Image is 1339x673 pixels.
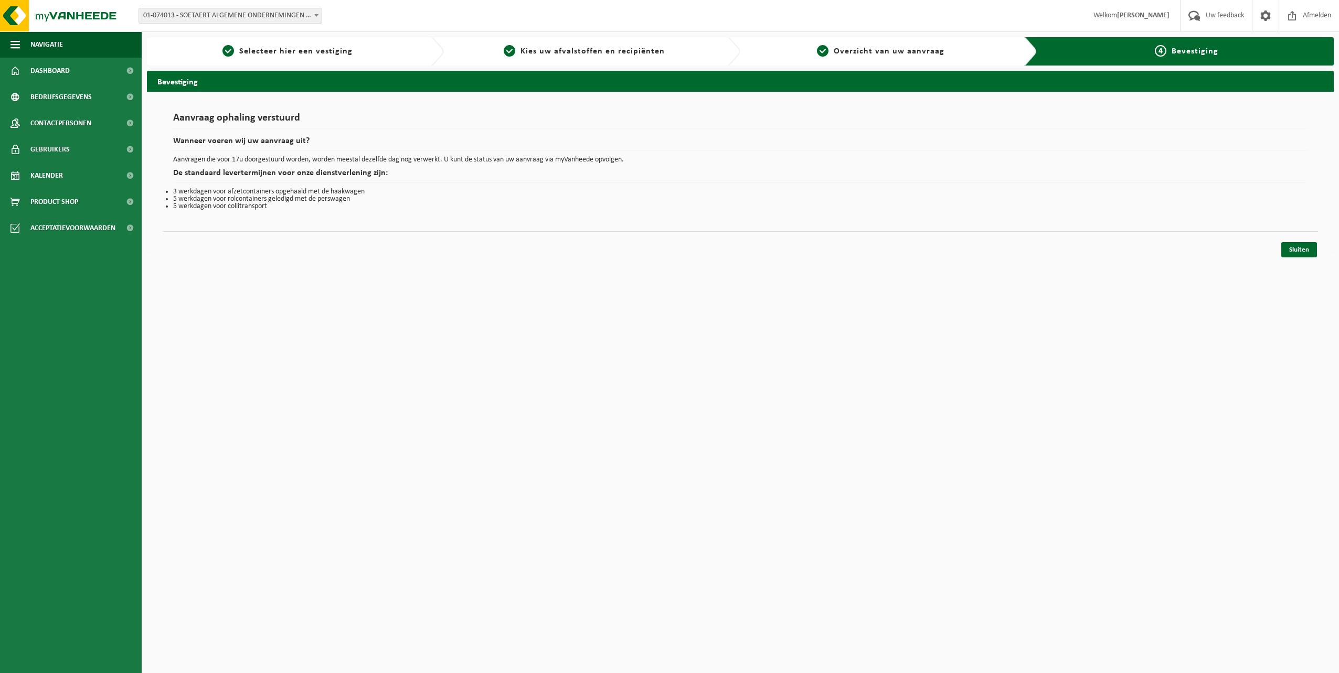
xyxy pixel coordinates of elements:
[173,113,1308,129] h1: Aanvraag ophaling verstuurd
[1155,45,1166,57] span: 4
[239,47,353,56] span: Selecteer hier een vestiging
[817,45,828,57] span: 3
[173,196,1308,203] li: 5 werkdagen voor rolcontainers geledigd met de perswagen
[173,169,1308,183] h2: De standaard levertermijnen voor onze dienstverlening zijn:
[1281,242,1317,257] a: Sluiten
[30,84,92,110] span: Bedrijfsgegevens
[173,203,1308,210] li: 5 werkdagen voor collitransport
[139,8,322,24] span: 01-074013 - SOETAERT ALGEMENE ONDERNEMINGEN - OOSTENDE
[173,156,1308,164] p: Aanvragen die voor 17u doorgestuurd worden, worden meestal dezelfde dag nog verwerkt. U kunt de s...
[222,45,234,57] span: 1
[30,110,91,136] span: Contactpersonen
[449,45,720,58] a: 2Kies uw afvalstoffen en recipiënten
[520,47,665,56] span: Kies uw afvalstoffen en recipiënten
[30,162,63,189] span: Kalender
[746,45,1016,58] a: 3Overzicht van uw aanvraag
[834,47,944,56] span: Overzicht van uw aanvraag
[30,58,70,84] span: Dashboard
[30,31,63,58] span: Navigatie
[30,136,70,162] span: Gebruikers
[152,45,423,58] a: 1Selecteer hier een vestiging
[1172,47,1218,56] span: Bevestiging
[147,71,1334,91] h2: Bevestiging
[173,137,1308,151] h2: Wanneer voeren wij uw aanvraag uit?
[504,45,515,57] span: 2
[30,215,115,241] span: Acceptatievoorwaarden
[30,189,78,215] span: Product Shop
[1117,12,1170,19] strong: [PERSON_NAME]
[139,8,322,23] span: 01-074013 - SOETAERT ALGEMENE ONDERNEMINGEN - OOSTENDE
[173,188,1308,196] li: 3 werkdagen voor afzetcontainers opgehaald met de haakwagen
